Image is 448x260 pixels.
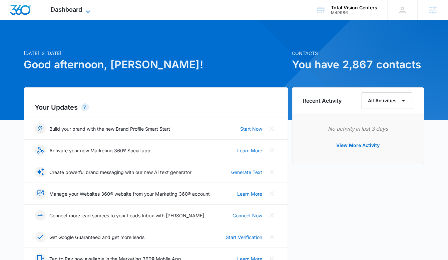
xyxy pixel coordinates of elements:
[226,234,263,241] a: Start Verification
[267,232,277,242] button: Close
[24,50,288,57] p: [DATE] is [DATE]
[238,147,263,154] a: Learn More
[50,125,170,132] p: Build your brand with the new Brand Profile Smart Start
[238,190,263,197] a: Learn More
[292,50,424,57] p: Contacts
[267,123,277,134] button: Close
[292,57,424,73] h1: You have 2,867 contacts
[51,6,82,13] span: Dashboard
[81,103,89,111] div: 7
[24,57,288,73] h1: Good afternoon, [PERSON_NAME]!
[50,190,210,197] p: Manage your Websites 360® website from your Marketing 360® account
[233,212,263,219] a: Connect Now
[303,125,413,133] p: No activity in last 3 days
[50,234,145,241] p: Get Google Guaranteed and get more leads
[241,125,263,132] a: Start Now
[35,102,277,112] h2: Your Updates
[232,169,263,176] a: Generate Text
[267,145,277,156] button: Close
[361,92,413,109] button: All Activities
[303,97,342,105] h6: Recent Activity
[50,212,204,219] p: Connect more lead sources to your Leads Inbox with [PERSON_NAME]
[50,147,151,154] p: Activate your new Marketing 360® Social app
[331,10,378,15] div: account id
[331,5,378,10] div: account name
[267,188,277,199] button: Close
[330,137,387,153] button: View More Activity
[267,167,277,177] button: Close
[50,169,192,176] p: Create powerful brand messaging with our new AI text generator
[267,210,277,221] button: Close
